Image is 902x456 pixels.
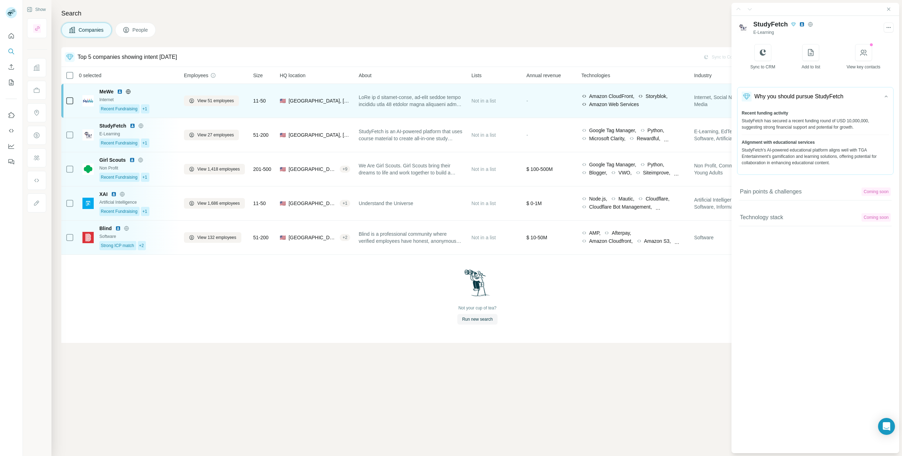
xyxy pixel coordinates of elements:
[589,203,652,210] span: Cloudflare Bot Management,
[737,183,894,201] button: Pain points & challengesComing soon
[78,53,177,61] div: Top 5 companies showing intent [DATE]
[197,200,240,207] span: View 1,686 employees
[648,127,664,134] span: Python,
[742,147,889,166] div: StudyFetch's AI-powered educational platform aligns well with TGA Entertainment's gamification an...
[6,155,17,168] button: Feedback
[861,187,891,196] div: Coming soon
[142,140,147,146] span: +1
[750,64,775,70] div: Sync to CRM
[82,198,94,209] img: Logo of XAI
[694,128,798,142] span: E-Learning, EdTech, Education, Tutoring, Software, Artificial Intelligence, STEM Education, Onlin...
[142,106,147,112] span: +1
[111,191,117,197] img: LinkedIn logo
[589,229,600,236] span: AMP,
[462,316,493,322] span: Run new search
[694,72,712,79] span: Industry
[184,130,239,140] button: View 27 employees
[589,161,636,168] span: Google Tag Manager,
[184,232,241,243] button: View 132 employees
[101,106,137,112] span: Recent Fundraising
[280,97,286,104] span: 🇺🇸
[589,238,633,245] span: Amazon Cloudfront,
[82,95,94,106] img: Logo of MeWe
[618,195,634,202] span: Mautic,
[645,195,669,202] span: Cloudflare,
[359,200,413,207] span: Understand the Universe
[526,166,553,172] span: $ 100-500M
[643,169,671,176] span: Siteimprove,
[359,94,463,108] span: LoRe ip d sitamet-conse, ad-elit seddoe tempo incididu utla 48 etdolor magna aliquaeni adm veni q...
[737,87,893,106] button: Why you should pursue StudyFetch
[6,30,17,42] button: Quick start
[471,98,496,104] span: Not in a list
[139,242,144,249] span: +2
[737,22,748,33] img: Logo of StudyFetch
[6,124,17,137] button: Use Surfe API
[694,234,713,241] span: Software
[526,72,561,79] span: Annual revenue
[359,72,372,79] span: About
[22,4,51,15] button: Show
[471,166,496,172] span: Not in a list
[142,174,147,180] span: +1
[754,92,844,101] span: Why you should pursue StudyFetch
[471,235,496,240] span: Not in a list
[6,76,17,89] button: My lists
[101,242,134,249] span: Strong ICP match
[99,156,126,164] span: Girl Scouts
[280,131,286,138] span: 🇺🇸
[849,33,878,42] div: Coming soon
[694,94,798,108] span: Internet, Social Network, Apps, Privacy, Social Media
[129,157,135,163] img: LinkedIn logo
[99,199,175,205] div: Artificial Intelligence
[886,6,891,12] button: Close side panel
[253,200,266,207] span: 11-50
[101,140,137,146] span: Recent Fundraising
[742,118,889,130] div: StudyFetch has secured a recent funding round of USD 10,000,000, suggesting strong financial supp...
[132,26,149,33] span: People
[581,72,610,79] span: Technologies
[280,72,305,79] span: HQ location
[117,89,123,94] img: LinkedIn logo
[197,132,234,138] span: View 27 employees
[99,165,175,171] div: Non Profit
[648,161,664,168] span: Python,
[589,135,625,142] span: Microsoft Clarity,
[82,129,94,141] img: Logo of StudyFetch
[289,234,337,241] span: [GEOGRAPHIC_DATA], [US_STATE]
[289,131,350,138] span: [GEOGRAPHIC_DATA], [US_STATE]
[130,123,135,129] img: LinkedIn logo
[99,88,113,95] span: MeWe
[589,195,607,202] span: Node.js,
[115,226,121,231] img: LinkedIn logo
[142,208,147,215] span: +1
[280,166,286,173] span: 🇺🇸
[458,305,496,311] div: Not your cup of tea?
[6,61,17,73] button: Enrich CSV
[526,201,542,206] span: $ 0-1M
[526,235,547,240] span: $ 10-50M
[184,198,245,209] button: View 1,686 employees
[340,200,350,207] div: + 1
[359,230,463,245] span: Blind is a professional community where verified employees have honest, anonymous conversations a...
[799,21,805,27] img: LinkedIn avatar
[589,169,607,176] span: Blogger,
[526,132,528,138] span: -
[340,234,350,241] div: + 2
[471,132,496,138] span: Not in a list
[253,234,269,241] span: 51-200
[737,209,894,226] button: Technology stackComing soon
[847,64,881,70] div: View key contacts
[61,8,894,18] h4: Search
[184,72,208,79] span: Employees
[612,229,631,236] span: Afterpay,
[99,225,112,232] span: Blind
[742,110,788,116] span: Recent funding activity
[289,200,337,207] span: [GEOGRAPHIC_DATA], [US_STATE]
[457,314,498,325] button: Run new search
[6,109,17,122] button: Use Surfe on LinkedIn
[99,122,126,129] span: StudyFetch
[589,101,639,108] span: Amazon Web Services
[184,164,245,174] button: View 1,418 employees
[82,164,94,175] img: Logo of Girl Scouts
